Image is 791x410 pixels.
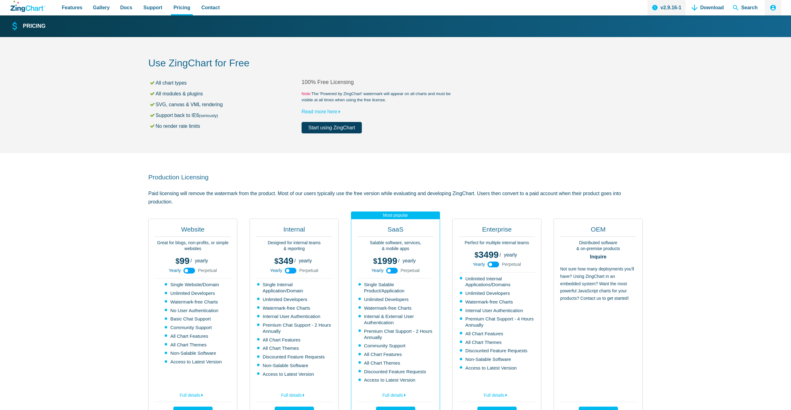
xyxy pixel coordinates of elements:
li: All chart types [149,79,302,87]
span: Yearly [371,268,383,273]
li: All Chart Themes [165,342,222,348]
li: Discounted Feature Requests [358,369,434,375]
h2: Internal [256,225,332,237]
li: Premium Chat Support - 2 Hours Annually [257,322,332,334]
a: ZingChart Logo. Click to return to the homepage [11,1,45,12]
li: Internal & External User Authentication [358,313,434,326]
li: Basic Chat Support [165,316,222,322]
span: 1999 [373,256,397,266]
li: Access to Latest Version [165,359,222,365]
p: Distributed software & on-premise products [560,240,636,252]
li: Premium Chat Support - 2 Hours Annually [358,328,434,341]
span: yearly [299,258,312,263]
span: yearly [504,252,517,257]
li: Unlimited Developers [460,290,535,296]
a: Full details [256,389,332,399]
span: Yearly [169,268,181,273]
h2: 100% Free Licensing [302,79,455,86]
li: Access to Latest Version [257,371,332,377]
li: Non-Salable Software [165,350,222,356]
li: Unlimited Internal Applications/Domains [460,276,535,288]
p: Great for blogs, non-profits, or simple websites [155,240,231,252]
small: The 'Powered by ZingChart' watermark will appear on all charts and must be visible at all times w... [302,91,455,103]
p: Perfect for multiple internal teams [459,240,535,246]
a: Full details [357,389,434,399]
span: Yearly [473,262,485,266]
li: All Chart Features [165,333,222,339]
span: 99 [176,256,189,266]
span: Gallery [93,3,110,12]
li: All Chart Themes [358,360,434,366]
span: Features [62,3,82,12]
small: (seriously) [199,113,218,118]
li: Discounted Feature Requests [257,354,332,360]
li: Access to Latest Version [460,365,535,371]
span: Pricing [173,3,190,12]
li: Single Internal Application/Domain [257,282,332,294]
li: Internal User Authentication [460,307,535,314]
span: / [398,258,400,263]
h2: Production Licensing [148,173,643,181]
li: Watermark-free Charts [358,305,434,311]
span: Perpetual [502,262,521,266]
span: 3499 [475,250,499,260]
span: yearly [403,258,416,263]
li: Non-Salable Software [460,356,535,362]
li: All Chart Features [460,331,535,337]
span: / [191,258,192,263]
li: Internal User Authentication [257,313,332,320]
li: Unlimited Developers [165,290,222,296]
strong: Pricing [23,23,45,29]
a: Full details [459,389,535,399]
span: yearly [195,258,208,263]
h2: Website [155,225,231,237]
h2: Enterprise [459,225,535,237]
li: Community Support [165,324,222,331]
li: Non-Salable Software [257,362,332,369]
li: All modules & plugins [149,90,302,98]
span: Perpetual [299,268,318,273]
li: Access to Latest Version [358,377,434,383]
li: Watermark-free Charts [165,299,222,305]
li: All Chart Themes [257,345,332,351]
span: Yearly [270,268,282,273]
p: Paid licensing will remove the watermark from the product. Most of our users typically use the fr... [148,189,643,206]
li: Support back to IE6 [149,111,302,119]
p: Designed for internal teams & reporting [256,240,332,252]
li: All Chart Features [257,337,332,343]
li: Unlimited Developers [257,296,332,303]
p: Salable software, services, & mobile apps [357,240,434,252]
a: Pricing [11,21,45,32]
a: Start using ZingChart [302,122,362,133]
li: Single Website/Domain [165,282,222,288]
li: SVG, canvas & VML rendering [149,100,302,109]
span: Contact [201,3,220,12]
span: Docs [120,3,132,12]
li: No render rate limits [149,122,302,130]
span: Support [143,3,162,12]
strong: Inquire [560,254,636,259]
li: Premium Chat Support - 4 Hours Annually [460,316,535,328]
li: Single Salable Product/Application [358,282,434,294]
span: Perpetual [198,268,217,273]
li: Watermark-free Charts [460,299,535,305]
li: Unlimited Developers [358,296,434,303]
span: / [500,253,501,257]
span: / [294,258,296,263]
li: All Chart Features [358,351,434,358]
span: 349 [274,256,294,266]
h2: OEM [560,225,636,237]
a: Full details [155,389,231,399]
h2: Use ZingChart for Free [148,57,643,71]
span: Perpetual [400,268,420,273]
li: No User Authentication [165,307,222,314]
a: Read more here [302,109,343,114]
li: Discounted Feature Requests [460,348,535,354]
p: Not sure how many deployments you'll have? Using ZingChart in an embedded system? Want the most p... [560,266,636,399]
h2: SaaS [357,225,434,237]
span: Note: [302,91,311,96]
li: Watermark-free Charts [257,305,332,311]
li: All Chart Themes [460,339,535,345]
li: Community Support [358,343,434,349]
